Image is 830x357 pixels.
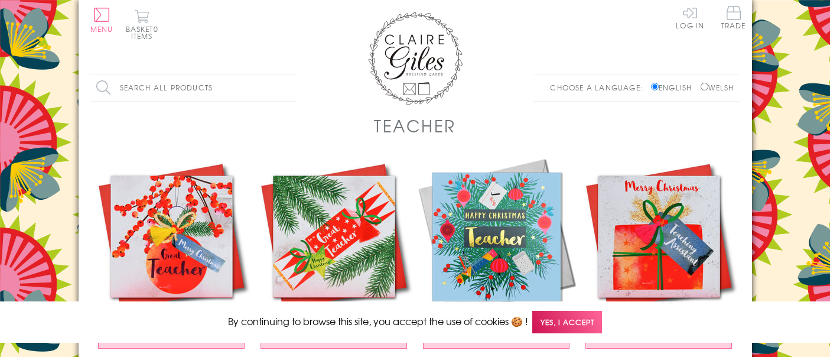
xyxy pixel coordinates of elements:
[285,74,297,101] input: Search
[90,74,297,101] input: Search all products
[90,24,113,34] span: Menu
[651,82,698,93] label: English
[131,24,158,41] span: 0 items
[721,6,746,31] a: Trade
[253,155,415,318] img: Christmas Card, Cracker, To a Great Teacher, Happy Christmas, Tassel Embellished
[701,82,734,93] label: Welsh
[578,155,740,318] img: Christmas Card, Present, Merry Christmas, Teaching Assistant, Tassel Embellished
[415,155,578,318] img: Christmas Card, Teacher Wreath and Baubles, text foiled in shiny gold
[126,9,158,40] button: Basket0 items
[721,6,746,29] span: Trade
[676,6,704,29] a: Log In
[651,83,659,90] input: English
[90,8,113,33] button: Menu
[90,155,253,318] img: Christmas Card, Bauble and Berries, Great Teacher, Tassel Embellished
[701,83,708,90] input: Welsh
[550,82,649,93] p: Choose a language:
[532,311,602,334] span: Yes, I accept
[374,113,456,138] h1: Teacher
[368,12,463,105] img: Claire Giles Greetings Cards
